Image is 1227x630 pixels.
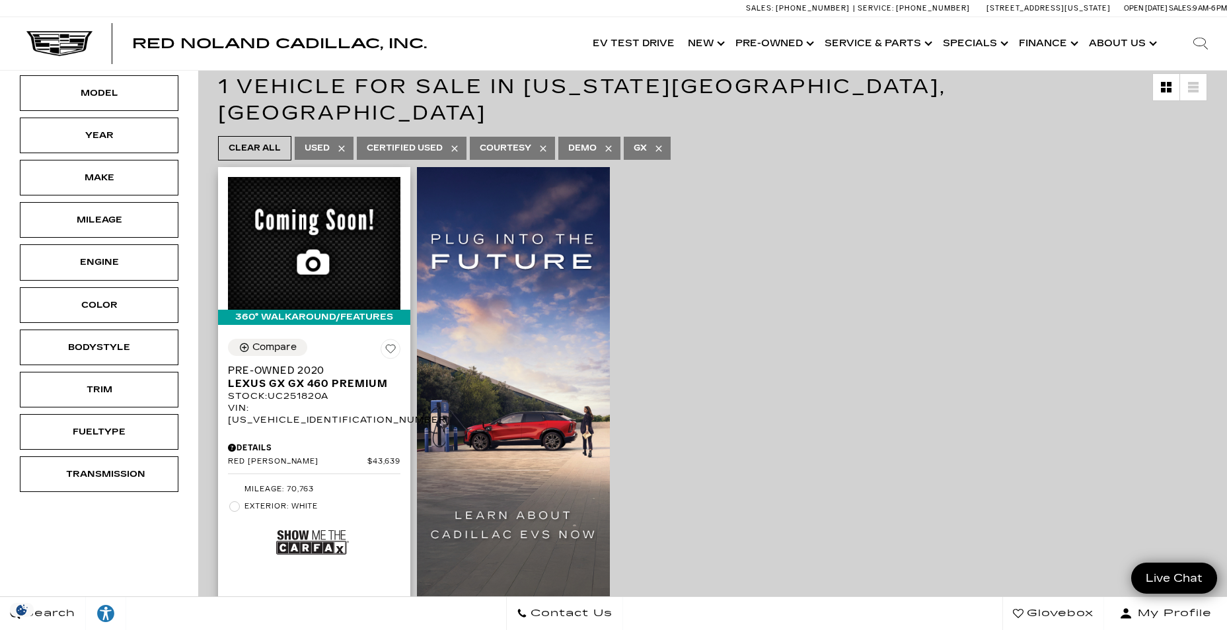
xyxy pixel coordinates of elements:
[66,467,132,481] div: Transmission
[228,390,400,402] div: Stock : UC251820A
[776,4,850,13] span: [PHONE_NUMBER]
[746,4,774,13] span: Sales:
[1169,4,1193,13] span: Sales:
[66,170,132,185] div: Make
[506,597,623,630] a: Contact Us
[1133,604,1212,623] span: My Profile
[367,457,401,467] span: $43,639
[66,425,132,439] div: Fueltype
[228,442,400,454] div: Pricing Details - Pre-Owned 2020 Lexus GX GX 460 Premium
[86,597,126,630] a: Explore your accessibility options
[1153,74,1179,100] a: Grid View
[26,31,93,56] img: Cadillac Dark Logo with Cadillac White Text
[66,340,132,355] div: Bodystyle
[20,118,178,153] div: YearYear
[681,17,729,70] a: New
[66,128,132,143] div: Year
[20,372,178,407] div: TrimTrim
[228,457,367,467] span: Red [PERSON_NAME]
[66,213,132,227] div: Mileage
[20,604,75,623] span: Search
[527,604,613,623] span: Contact Us
[480,140,531,157] span: Courtesy
[228,457,400,467] a: Red [PERSON_NAME] $43,639
[132,37,427,50] a: Red Noland Cadillac, Inc.
[1023,604,1094,623] span: Glovebox
[132,36,427,52] span: Red Noland Cadillac, Inc.
[305,140,330,157] span: Used
[229,140,281,157] span: Clear All
[1104,597,1227,630] button: Open user profile menu
[228,364,390,377] span: Pre-Owned 2020
[66,382,132,397] div: Trim
[586,17,681,70] a: EV Test Drive
[1174,17,1227,70] div: Search
[729,17,818,70] a: Pre-Owned
[746,5,853,12] a: Sales: [PHONE_NUMBER]
[228,177,400,310] img: 2020 Lexus GX GX 460 Premium
[218,310,410,324] div: 360° WalkAround/Features
[66,298,132,312] div: Color
[86,604,126,623] div: Explore your accessibility options
[20,160,178,195] div: MakeMake
[853,5,973,12] a: Service: [PHONE_NUMBER]
[818,17,936,70] a: Service & Parts
[252,341,297,353] div: Compare
[1193,4,1227,13] span: 9 AM-6 PM
[244,500,400,513] span: Exterior: White
[858,4,894,13] span: Service:
[20,456,178,492] div: TransmissionTransmission
[66,255,132,269] div: Engine
[20,414,178,450] div: FueltypeFueltype
[986,4,1111,13] a: [STREET_ADDRESS][US_STATE]
[1131,563,1217,594] a: Live Chat
[20,330,178,365] div: BodystyleBodystyle
[7,603,37,617] img: Opt-Out Icon
[228,364,400,390] a: Pre-Owned 2020Lexus GX GX 460 Premium
[20,202,178,238] div: MileageMileage
[568,140,597,157] span: Demo
[218,75,946,125] span: 1 Vehicle for Sale in [US_STATE][GEOGRAPHIC_DATA], [GEOGRAPHIC_DATA]
[228,377,390,390] span: Lexus GX GX 460 Premium
[66,86,132,100] div: Model
[1082,17,1161,70] a: About Us
[20,244,178,280] div: EngineEngine
[20,287,178,323] div: ColorColor
[228,339,307,356] button: Compare Vehicle
[381,339,400,364] button: Save Vehicle
[228,402,400,426] div: VIN: [US_VEHICLE_IDENTIFICATION_NUMBER]
[936,17,1012,70] a: Specials
[276,518,349,567] img: Show Me the CARFAX Badge
[1124,4,1168,13] span: Open [DATE]
[1002,597,1104,630] a: Glovebox
[367,140,443,157] span: Certified Used
[7,603,37,617] section: Click to Open Cookie Consent Modal
[1139,571,1209,586] span: Live Chat
[1012,17,1082,70] a: Finance
[228,481,400,498] li: Mileage: 70,763
[896,4,970,13] span: [PHONE_NUMBER]
[20,75,178,111] div: ModelModel
[634,140,647,157] span: GX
